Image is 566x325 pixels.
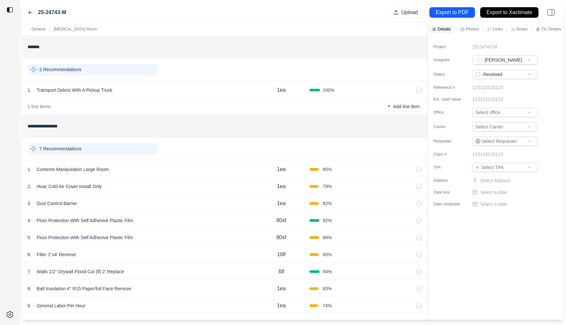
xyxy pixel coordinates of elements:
[480,7,538,18] button: Export to Xactimate
[34,250,79,259] p: Filler 1"x4' Remove
[323,285,332,292] span: 83 %
[34,165,111,174] p: Contents Manipulation Large Room
[34,86,115,95] p: Transport Debris With A Pickup Truck
[54,27,97,32] p: [MEDICAL_DATA] Room
[323,234,332,241] span: 88 %
[7,7,13,13] img: toggle sidebar
[472,44,497,50] p: 25-24743-M
[433,97,466,102] label: Est. claim value
[277,165,286,173] p: 1ea
[429,7,475,18] button: Export to PDF
[323,200,332,207] span: 82 %
[433,110,466,115] label: Office
[323,183,332,190] span: 79 %
[28,166,31,173] p: 1 .
[34,233,136,242] p: Floor Protection With Self Adhesive Plastic Film
[401,9,418,16] p: Upload
[28,268,31,275] p: 7 .
[278,268,284,276] p: 6lf
[433,178,466,183] label: Address
[493,26,502,32] p: Links
[517,26,528,32] p: Notes
[277,200,286,207] p: 1ea
[34,284,134,293] p: Batt Insulation 4'' R15 Paper/foil Face Remove
[276,234,286,241] p: 80sf
[28,103,51,110] p: 1 line items
[433,152,466,157] label: Claim #
[433,85,466,90] label: Reference #
[433,190,466,195] label: Date loss
[276,217,286,224] p: 80sf
[323,251,332,258] span: 85 %
[323,302,332,309] span: 74 %
[277,302,286,310] p: 1ea
[486,9,532,16] p: Export to Xactimate
[387,7,424,18] button: Upload
[277,251,286,258] p: 10lf
[277,182,286,190] p: 1ea
[323,166,332,173] span: 85 %
[28,87,31,93] p: 1 .
[544,5,558,20] img: right-panel.svg
[472,84,503,91] p: 123123123123
[38,9,66,16] label: 25-24743-M
[39,145,81,152] p: 7 Recommendations
[277,86,286,94] p: 1ea
[433,57,466,63] label: Assignee
[34,182,104,191] p: Hvac Cold Air Cover Install Only
[433,165,466,170] label: TPA
[34,216,136,225] p: Floor Protection With Self Adhesive Plastic Film
[438,26,451,32] p: Details
[34,199,80,208] p: Dust Control Barrier
[28,285,31,292] p: 8 .
[323,87,334,93] span: 100 %
[433,139,466,144] label: Requester
[433,72,466,77] label: Status
[34,267,127,276] p: Walls 1/2'' Drywall Flood Cut (lf) 2' Replace
[436,9,468,16] p: Export to PDF
[277,285,286,293] p: 1ea
[433,44,466,49] label: Project
[39,66,81,73] p: 2 Recommendations
[393,103,420,110] p: Add line item
[472,96,503,103] p: 123123123123
[472,151,503,158] p: 123123123123
[433,124,466,129] label: Carrier
[385,102,422,111] button: +Add line item
[387,103,390,110] p: +
[433,201,466,207] label: Date contacted
[480,177,539,184] p: Select Address
[28,251,31,258] p: 6 .
[466,26,479,32] p: Photos
[28,200,31,207] p: 3 .
[28,234,31,241] p: 5 .
[480,189,507,196] p: Select a date
[28,302,31,309] p: 9 .
[541,26,561,32] p: Tic Sheets
[28,183,31,190] p: 2 .
[31,27,46,32] p: General
[323,268,332,275] span: 94 %
[34,301,88,310] p: General Labor Per Hour
[28,217,31,224] p: 4 .
[323,217,332,224] span: 92 %
[480,201,507,207] p: Select a date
